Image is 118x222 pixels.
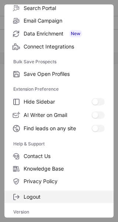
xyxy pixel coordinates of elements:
[24,71,105,77] span: Save Open Profiles
[69,30,82,37] span: New
[4,150,114,162] label: Contact Us
[24,5,105,11] span: Search Portal
[4,68,114,80] label: Save Open Profiles
[13,83,105,95] label: Extension Preference
[13,138,105,150] label: Help & Support
[4,191,114,203] label: Logout
[24,194,105,200] span: Logout
[24,178,105,185] span: Privacy Policy
[4,14,114,27] label: Email Campaign
[13,56,105,68] label: Bulk Save Prospects
[4,122,114,135] label: Find leads on any site
[4,27,114,40] label: Data Enrichment New
[4,162,114,175] label: Knowledge Base
[24,112,91,118] span: AI Writer on Gmail
[4,40,114,53] label: Connect Integrations
[4,2,114,14] label: Search Portal
[4,108,114,122] label: AI Writer on Gmail
[24,98,91,105] span: Hide Sidebar
[4,206,114,218] div: Version
[24,30,105,37] span: Data Enrichment
[24,17,105,24] span: Email Campaign
[24,153,105,159] span: Contact Us
[24,43,105,50] span: Connect Integrations
[24,125,91,132] span: Find leads on any site
[24,165,105,172] span: Knowledge Base
[4,175,114,188] label: Privacy Policy
[4,95,114,108] label: Hide Sidebar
